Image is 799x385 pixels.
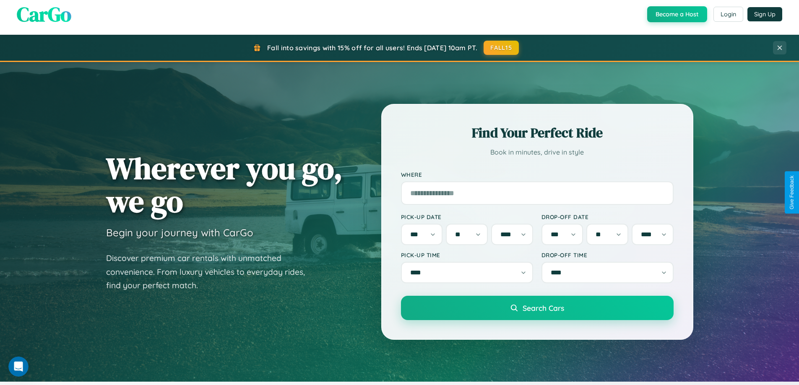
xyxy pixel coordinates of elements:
button: Search Cars [401,296,674,320]
span: Search Cars [523,303,564,313]
label: Drop-off Time [541,251,674,258]
button: Become a Host [647,6,707,22]
h3: Begin your journey with CarGo [106,226,253,239]
button: Login [713,7,743,22]
label: Pick-up Date [401,213,533,220]
span: Fall into savings with 15% off for all users! Ends [DATE] 10am PT. [267,44,477,52]
h1: Wherever you go, we go [106,152,343,218]
iframe: Intercom live chat [8,357,29,377]
div: Give Feedback [789,176,795,209]
label: Drop-off Date [541,213,674,220]
label: Where [401,171,674,178]
p: Discover premium car rentals with unmatched convenience. From luxury vehicles to everyday rides, ... [106,251,316,292]
p: Book in minutes, drive in style [401,146,674,158]
label: Pick-up Time [401,251,533,258]
h2: Find Your Perfect Ride [401,124,674,142]
button: FALL15 [484,41,519,55]
span: CarGo [17,0,71,28]
button: Sign Up [747,7,782,21]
